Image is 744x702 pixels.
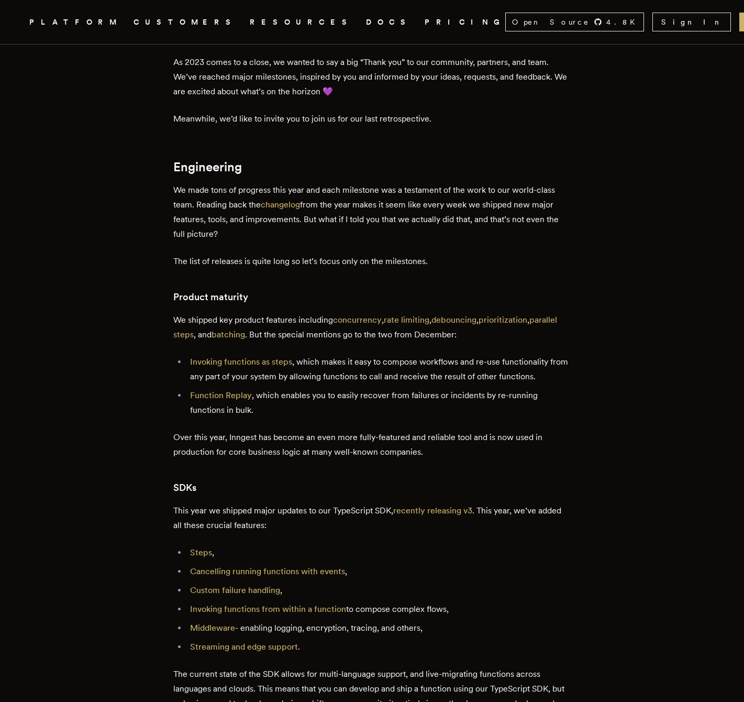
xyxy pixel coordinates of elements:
[366,16,412,29] a: DOCS
[250,16,353,29] button: RESOURCES
[187,602,571,617] li: to compose complex flows,
[431,315,476,325] a: debouncing
[384,315,429,325] a: rate limiting
[393,506,472,515] a: recently releasing v3
[190,604,346,614] a: Invoking functions from within a function
[190,357,292,367] a: Invoking functions as steps
[190,623,235,633] a: Middleware
[134,16,237,29] a: CUSTOMERS
[187,583,571,598] li: ,
[187,545,571,560] li: ,
[187,640,571,654] li: .
[190,642,298,652] a: Streaming and edge support
[173,254,571,269] p: The list of releases is quite long so let’s focus only on the milestones.
[187,621,571,635] li: - enabling logging, encryption, tracing, and others,
[190,585,280,595] a: Custom failure handling
[173,55,571,99] p: As 2023 comes to a close, we wanted to say a big “Thank you” to our community, partners, and team...
[173,430,571,459] p: Over this year, Inngest has become an even more fully-featured and reliable tool and is now used ...
[173,503,571,533] p: This year we shipped major updates to our TypeScript SDK, . This year, we’ve added all these cruc...
[652,13,731,31] a: Sign In
[512,17,590,27] span: Open Source
[173,183,571,242] p: We made tons of progress this year and each milestone was a testament of the work to our world-cl...
[173,160,571,174] h2: Engineering
[173,480,571,495] h3: SDKs
[29,16,121,29] button: PLATFORM
[425,16,505,29] a: PRICING
[187,388,571,418] li: , which enables you to easily recover from failures or incidents by re-running functions in bulk.
[187,355,571,384] li: , which makes it easy to compose workflows and re-use functionality from any part of your system ...
[606,17,641,27] span: 4.8 K
[190,390,252,400] a: Function Replay
[212,330,245,339] a: batching
[479,315,527,325] a: prioritization
[173,313,571,342] p: We shipped key product features including , , , , , and . But the special mentions go to the two ...
[333,315,382,325] a: concurrency
[173,290,571,304] h3: Product maturity
[261,200,300,210] a: changelog
[173,112,571,126] p: Meanwhile, we’d like to invite you to join us for our last retrospective.
[187,564,571,579] li: ,
[190,566,345,576] a: Cancelling running functions with events
[190,547,212,557] a: Steps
